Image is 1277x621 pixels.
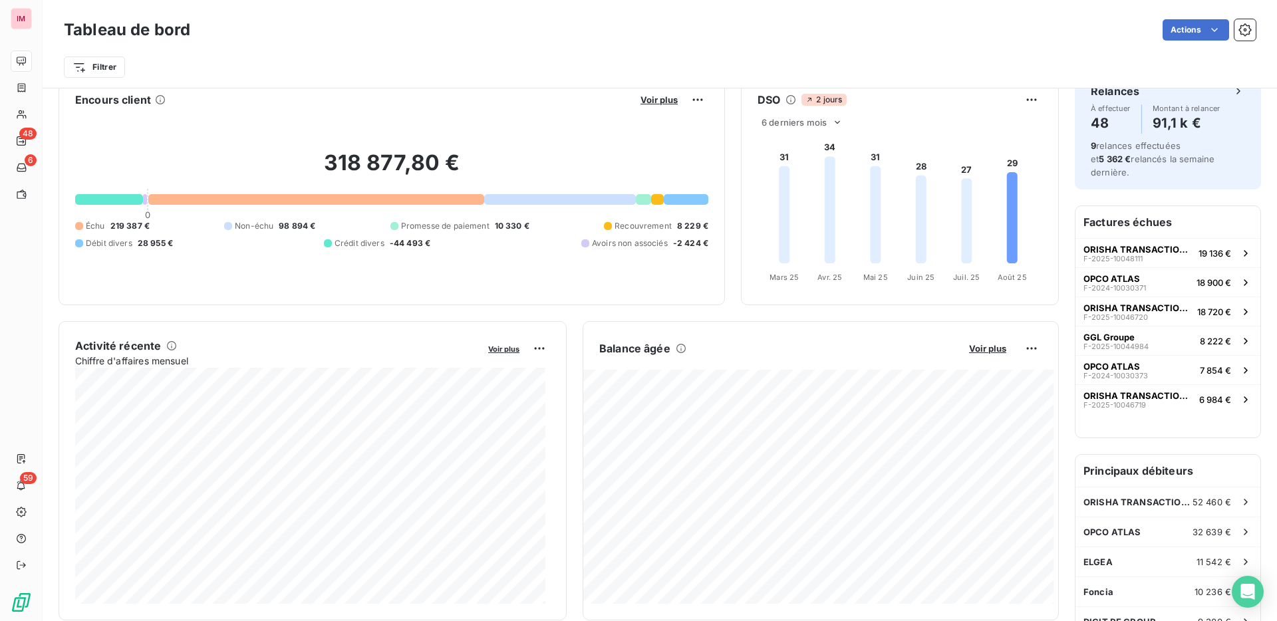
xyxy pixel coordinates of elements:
span: OPCO ATLAS [1083,527,1141,537]
span: 18 720 € [1197,307,1231,317]
span: 48 [19,128,37,140]
span: OPCO ATLAS [1083,273,1140,284]
button: ORISHA TRANSACTION STUDIOF-2025-1004811119 136 € [1075,238,1260,267]
span: Chiffre d'affaires mensuel [75,354,479,368]
tspan: Mai 25 [863,273,888,282]
span: GGL Groupe [1083,332,1135,342]
h6: Balance âgée [599,340,670,356]
span: F-2024-10030371 [1083,284,1146,292]
span: Foncia [1083,586,1113,597]
span: ORISHA TRANSACTION STUDIO [1083,497,1193,507]
span: 10 330 € [495,220,529,232]
span: 6 984 € [1199,394,1231,405]
span: 18 900 € [1197,277,1231,288]
span: 28 955 € [138,237,173,249]
span: -2 424 € [673,237,708,249]
button: Voir plus [484,342,523,354]
span: 6 [25,154,37,166]
h6: Principaux débiteurs [1075,455,1260,487]
button: Voir plus [965,342,1010,354]
span: Voir plus [969,343,1006,354]
span: 219 387 € [110,220,150,232]
span: 2 jours [801,94,846,106]
button: Filtrer [64,57,125,78]
button: ORISHA TRANSACTION STUDIOF-2025-1004672018 720 € [1075,297,1260,326]
span: 11 542 € [1197,557,1231,567]
button: GGL GroupeF-2025-100449848 222 € [1075,326,1260,355]
button: OPCO ATLASF-2024-1003037118 900 € [1075,267,1260,297]
tspan: Avr. 25 [817,273,842,282]
span: relances effectuées et relancés la semaine dernière. [1091,140,1214,178]
span: 7 854 € [1200,365,1231,376]
span: OPCO ATLAS [1083,361,1140,372]
h6: Encours client [75,92,151,108]
div: IM [11,8,32,29]
span: F-2025-10046720 [1083,313,1148,321]
span: Crédit divers [335,237,384,249]
span: ORISHA TRANSACTION STUDIO [1083,303,1192,313]
span: 10 236 € [1195,586,1231,597]
span: F-2024-10030373 [1083,372,1148,380]
span: 19 136 € [1199,248,1231,259]
span: 0 [145,209,150,220]
span: 52 460 € [1193,497,1231,507]
span: 8 229 € [677,220,708,232]
tspan: Août 25 [998,273,1027,282]
span: 8 222 € [1200,336,1231,346]
button: Actions [1163,19,1229,41]
span: F-2025-10046719 [1083,401,1146,409]
span: À effectuer [1091,104,1131,112]
span: F-2025-10048111 [1083,255,1143,263]
button: ORISHA TRANSACTION STUDIOF-2025-100467196 984 € [1075,384,1260,414]
span: 6 derniers mois [762,117,827,128]
span: 59 [20,472,37,484]
span: Non-échu [235,220,273,232]
h4: 48 [1091,112,1131,134]
span: Recouvrement [615,220,672,232]
span: 98 894 € [279,220,315,232]
span: F-2025-10044984 [1083,342,1149,350]
span: Montant à relancer [1153,104,1220,112]
h4: 91,1 k € [1153,112,1220,134]
div: Open Intercom Messenger [1232,576,1264,608]
h6: Factures échues [1075,206,1260,238]
a: 48 [11,130,31,152]
h3: Tableau de bord [64,18,190,42]
span: -44 493 € [390,237,430,249]
span: Promesse de paiement [401,220,490,232]
h2: 318 877,80 € [75,150,708,189]
span: 9 [1091,140,1096,151]
span: 5 362 € [1099,154,1131,164]
span: Échu [86,220,105,232]
h6: DSO [758,92,780,108]
tspan: Mars 25 [770,273,799,282]
a: 6 [11,157,31,178]
span: Voir plus [488,344,519,354]
button: Voir plus [637,94,682,106]
tspan: Juin 25 [907,273,934,282]
tspan: Juil. 25 [953,273,980,282]
span: ORISHA TRANSACTION STUDIO [1083,390,1194,401]
span: Débit divers [86,237,132,249]
span: ELGEA [1083,557,1113,567]
img: Logo LeanPay [11,592,32,613]
h6: Activité récente [75,338,161,354]
button: OPCO ATLASF-2024-100303737 854 € [1075,355,1260,384]
span: ORISHA TRANSACTION STUDIO [1083,244,1193,255]
span: 32 639 € [1193,527,1231,537]
span: Avoirs non associés [592,237,668,249]
h6: Relances [1091,83,1139,99]
span: Voir plus [640,94,678,105]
